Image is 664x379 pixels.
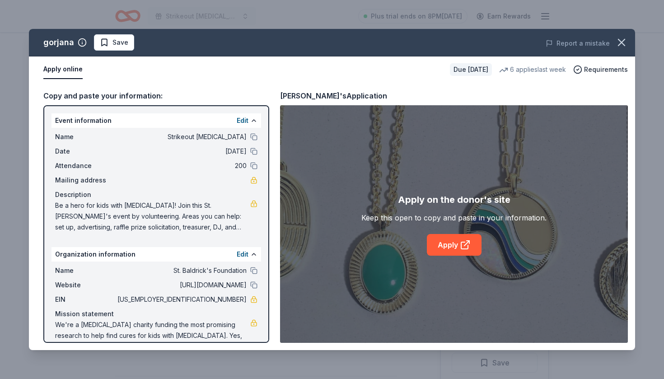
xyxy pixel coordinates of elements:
[116,146,247,157] span: [DATE]
[427,234,482,256] a: Apply
[55,146,116,157] span: Date
[584,64,628,75] span: Requirements
[116,280,247,290] span: [URL][DOMAIN_NAME]
[55,175,116,186] span: Mailing address
[573,64,628,75] button: Requirements
[116,265,247,276] span: St. Baldrick's Foundation
[94,34,134,51] button: Save
[55,189,257,200] div: Description
[43,90,269,102] div: Copy and paste your information:
[55,319,250,352] span: We're a [MEDICAL_DATA] charity funding the most promising research to help find cures for kids wi...
[51,113,261,128] div: Event information
[55,309,257,319] div: Mission statement
[55,265,116,276] span: Name
[55,294,116,305] span: EIN
[499,64,566,75] div: 6 applies last week
[398,192,510,207] div: Apply on the donor's site
[55,280,116,290] span: Website
[280,90,387,102] div: [PERSON_NAME]'s Application
[237,115,248,126] button: Edit
[116,294,247,305] span: [US_EMPLOYER_IDENTIFICATION_NUMBER]
[43,60,83,79] button: Apply online
[55,200,250,233] span: Be a hero for kids with [MEDICAL_DATA]! Join this St. [PERSON_NAME]'s event by volunteering. Area...
[112,37,128,48] span: Save
[546,38,610,49] button: Report a mistake
[116,160,247,171] span: 200
[237,249,248,260] button: Edit
[43,35,74,50] div: gorjana
[361,212,547,223] div: Keep this open to copy and paste in your information.
[55,131,116,142] span: Name
[51,247,261,262] div: Organization information
[116,131,247,142] span: Strikeout [MEDICAL_DATA]
[55,160,116,171] span: Attendance
[450,63,492,76] div: Due [DATE]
